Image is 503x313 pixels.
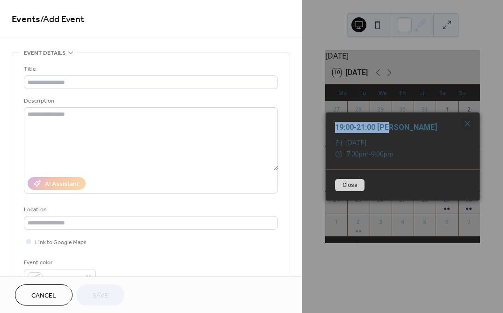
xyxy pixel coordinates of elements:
[335,149,343,160] div: ​
[15,284,73,306] button: Cancel
[24,258,94,268] div: Event color
[24,205,276,215] div: Location
[346,150,369,158] span: 7:00pm
[35,238,87,247] span: Link to Google Maps
[24,96,276,106] div: Description
[31,291,56,301] span: Cancel
[335,179,364,191] button: Close
[24,64,276,74] div: Title
[346,138,366,149] span: [DATE]
[369,150,371,158] span: -
[371,150,394,158] span: 9:00pm
[335,138,343,149] div: ​
[12,10,40,29] a: Events
[326,122,480,133] div: 19:00-21:00 [PERSON_NAME]
[24,48,66,58] span: Event details
[40,10,84,29] span: / Add Event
